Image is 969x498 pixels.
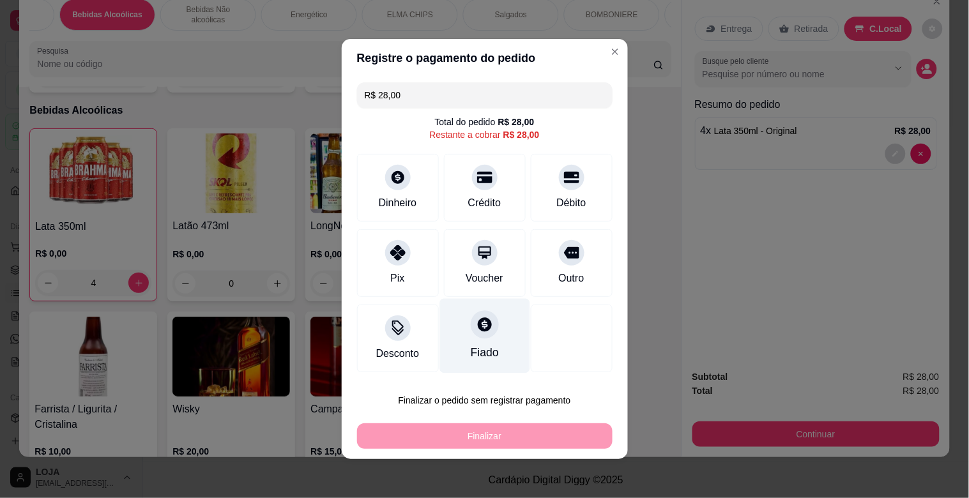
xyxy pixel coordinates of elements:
button: Finalizar o pedido sem registrar pagamento [357,388,613,413]
div: Crédito [468,195,501,211]
div: Voucher [466,271,503,286]
div: Dinheiro [379,195,417,211]
div: Desconto [376,346,420,361]
header: Registre o pagamento do pedido [342,39,628,77]
div: Débito [556,195,586,211]
button: Close [605,41,625,62]
div: Outro [558,271,584,286]
input: Ex.: hambúrguer de cordeiro [365,82,605,108]
div: Fiado [470,344,498,361]
div: Total do pedido [435,116,535,128]
div: Restante a cobrar [429,128,539,141]
div: R$ 28,00 [503,128,540,141]
div: R$ 28,00 [498,116,535,128]
div: Pix [390,271,404,286]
